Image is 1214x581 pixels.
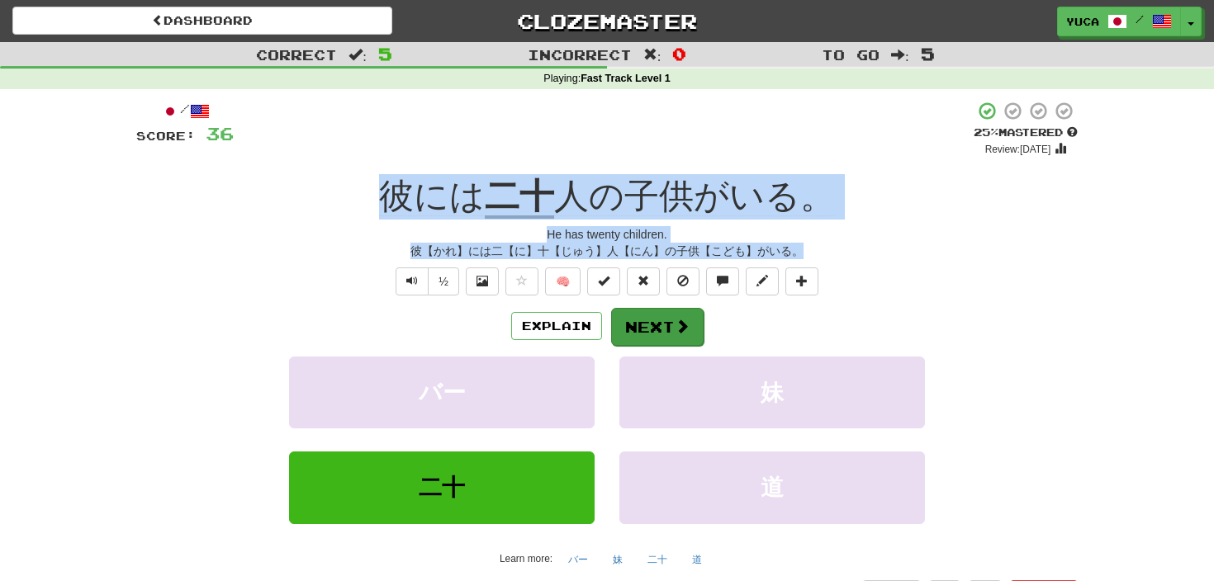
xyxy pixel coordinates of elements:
[485,177,554,219] u: 二十
[528,46,632,63] span: Incorrect
[136,243,1078,259] div: 彼【かれ】には二【に】十【じゅう】人【にん】の子供【こども】がいる。
[891,48,909,62] span: :
[619,357,925,428] button: 妹
[289,451,595,523] button: 二十
[559,547,597,572] button: バー
[136,226,1078,243] div: He has twenty children.
[1136,13,1144,25] span: /
[921,44,935,64] span: 5
[349,48,367,62] span: :
[1066,14,1099,29] span: yuca
[746,267,779,295] button: Edit sentence (alt+d)
[417,7,797,35] a: Clozemaster
[505,267,538,295] button: Favorite sentence (alt+f)
[706,267,739,295] button: Discuss sentence (alt+u)
[683,547,711,572] button: 道
[466,267,499,295] button: Show image (alt+x)
[419,475,465,500] span: 二十
[761,380,784,405] span: 妹
[206,123,234,144] span: 36
[379,177,485,216] span: 彼には
[985,144,1051,155] small: Review: [DATE]
[256,46,337,63] span: Correct
[419,380,466,405] span: バー
[822,46,880,63] span: To go
[396,267,429,295] button: Play sentence audio (ctl+space)
[643,48,662,62] span: :
[500,553,552,564] small: Learn more:
[785,267,818,295] button: Add to collection (alt+a)
[604,547,632,572] button: 妹
[428,267,459,295] button: ½
[619,451,925,523] button: 道
[611,308,704,346] button: Next
[761,475,784,500] span: 道
[587,267,620,295] button: Set this sentence to 100% Mastered (alt+m)
[12,7,392,35] a: Dashboard
[511,312,602,340] button: Explain
[638,547,676,572] button: 二十
[554,177,835,216] span: 人の子供がいる。
[136,129,196,143] span: Score:
[581,73,671,84] strong: Fast Track Level 1
[1057,7,1181,36] a: yuca /
[672,44,686,64] span: 0
[392,267,459,295] div: Text-to-speech controls
[289,357,595,428] button: バー
[666,267,699,295] button: Ignore sentence (alt+i)
[974,125,1078,140] div: Mastered
[974,125,998,139] span: 25 %
[136,101,234,121] div: /
[627,267,660,295] button: Reset to 0% Mastered (alt+r)
[378,44,392,64] span: 5
[545,267,581,295] button: 🧠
